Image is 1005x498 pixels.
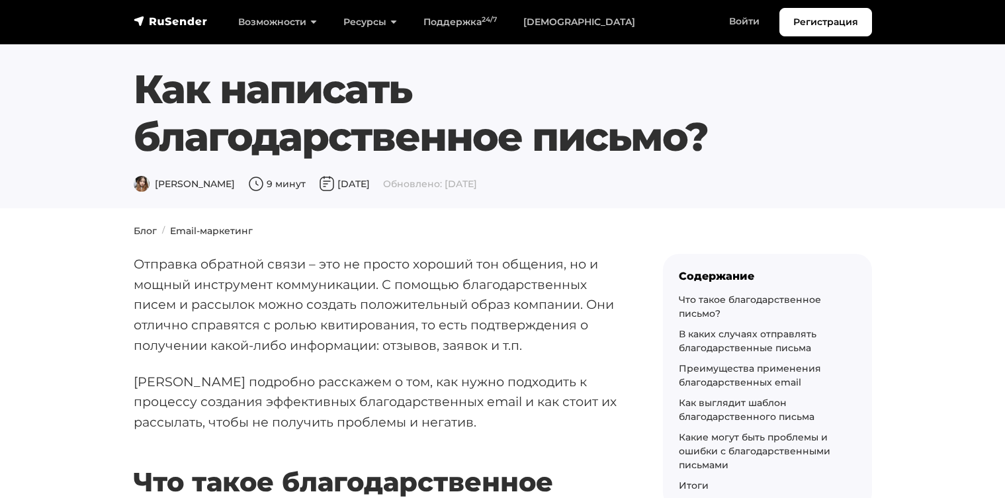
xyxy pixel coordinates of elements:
a: Как выглядит шаблон благодарственного письма [679,397,814,423]
span: [DATE] [319,178,370,190]
a: В каких случаях отправлять благодарственные письма [679,328,816,354]
a: Преимущества применения благодарственных email [679,362,821,388]
span: 9 минут [248,178,306,190]
sup: 24/7 [482,15,497,24]
a: Поддержка24/7 [410,9,510,36]
h1: Как написать благодарственное письмо? [134,65,809,161]
img: RuSender [134,15,208,28]
li: Email-маркетинг [157,224,253,238]
a: [DEMOGRAPHIC_DATA] [510,9,648,36]
a: Итоги [679,479,709,491]
span: [PERSON_NAME] [134,178,235,190]
a: Войти [716,8,773,35]
a: Какие могут быть проблемы и ошибки с благодарственными письмами [679,431,830,471]
a: Регистрация [779,8,872,36]
a: Возможности [225,9,330,36]
p: Отправка обратной связи – это не просто хороший тон общения, но и мощный инструмент коммуникации.... [134,254,621,356]
a: Что такое благодарственное письмо? [679,294,821,319]
nav: breadcrumb [126,224,880,238]
p: [PERSON_NAME] подробно расскажем о том, как нужно подходить к процессу создания эффективных благо... [134,372,621,433]
div: Содержание [679,270,856,282]
a: Ресурсы [330,9,410,36]
a: Блог [134,225,157,237]
img: Время чтения [248,176,264,192]
span: Обновлено: [DATE] [383,178,477,190]
img: Дата публикации [319,176,335,192]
